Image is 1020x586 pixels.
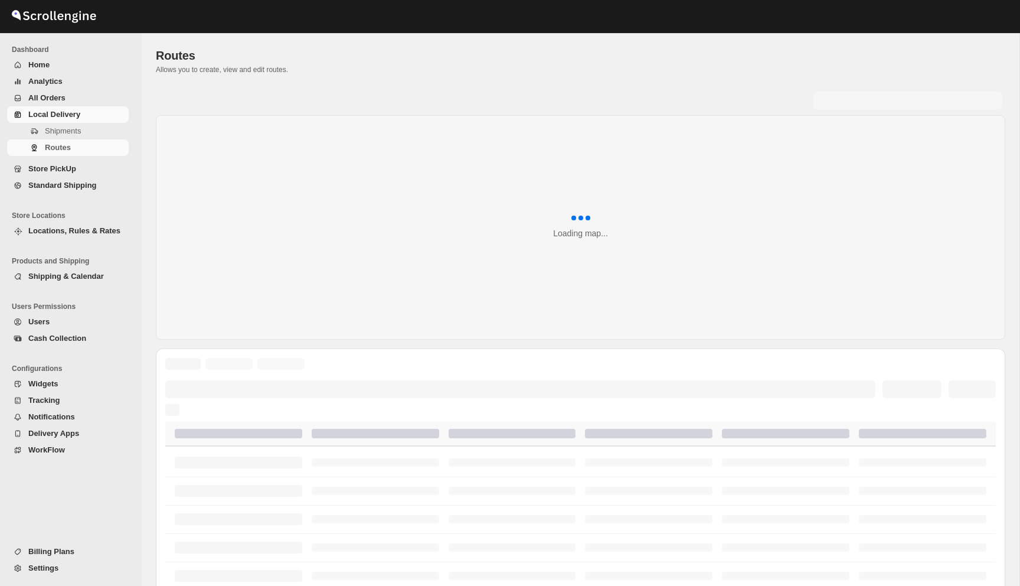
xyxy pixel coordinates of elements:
span: WorkFlow [28,445,65,454]
span: Products and Shipping [12,256,133,266]
span: Delivery Apps [28,429,79,438]
button: Locations, Rules & Rates [7,223,129,239]
button: Cash Collection [7,330,129,347]
span: Store PickUp [28,164,76,173]
button: Notifications [7,409,129,425]
button: Tracking [7,392,129,409]
span: Billing Plans [28,547,74,556]
span: Dashboard [12,45,133,54]
span: Settings [28,564,58,572]
span: Shipments [45,126,81,135]
button: Settings [7,560,129,577]
p: Allows you to create, view and edit routes. [156,65,1005,74]
div: Loading map... [553,227,608,239]
button: Home [7,57,129,73]
span: Routes [156,49,195,62]
span: Widgets [28,379,58,388]
button: Shipping & Calendar [7,268,129,285]
button: Users [7,314,129,330]
span: All Orders [28,93,66,102]
span: Notifications [28,412,75,421]
span: Cash Collection [28,334,86,343]
span: Locations, Rules & Rates [28,226,120,235]
button: All Orders [7,90,129,106]
span: Routes [45,143,71,152]
span: Analytics [28,77,63,86]
span: Store Locations [12,211,133,220]
span: Standard Shipping [28,181,97,190]
button: Widgets [7,376,129,392]
span: Users [28,317,50,326]
span: Users Permissions [12,302,133,311]
button: Analytics [7,73,129,90]
button: Billing Plans [7,543,129,560]
span: Tracking [28,396,60,405]
span: Configurations [12,364,133,373]
button: Delivery Apps [7,425,129,442]
span: Home [28,60,50,69]
button: WorkFlow [7,442,129,458]
button: Routes [7,139,129,156]
span: Shipping & Calendar [28,272,104,281]
span: Local Delivery [28,110,80,119]
button: Shipments [7,123,129,139]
